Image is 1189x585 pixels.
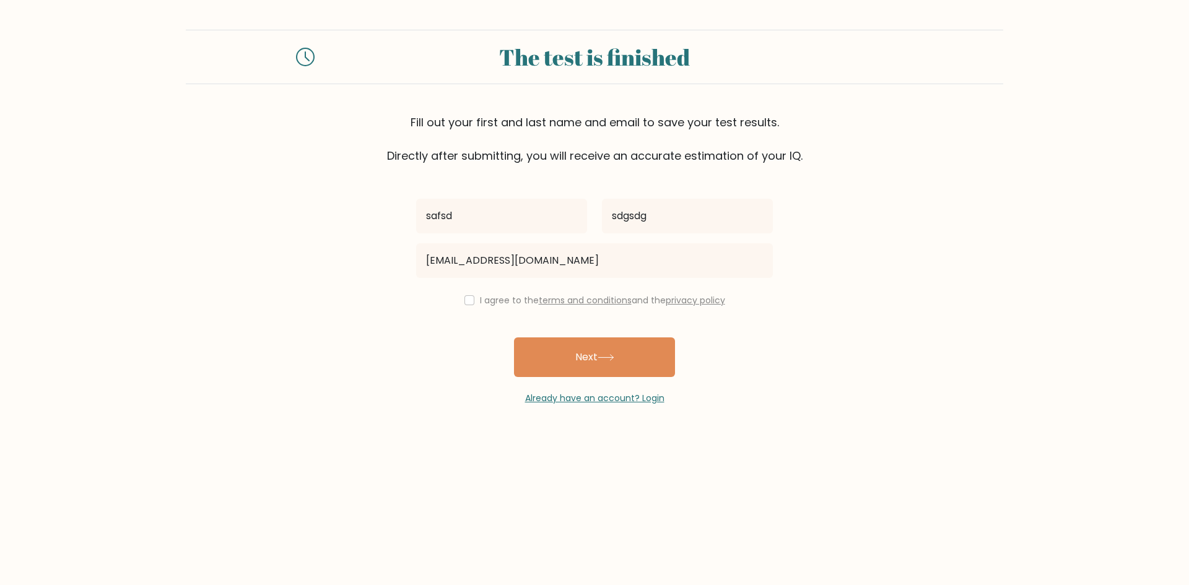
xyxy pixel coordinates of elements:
a: Already have an account? Login [525,392,664,404]
div: Fill out your first and last name and email to save your test results. Directly after submitting,... [186,114,1003,164]
input: First name [416,199,587,233]
label: I agree to the and the [480,294,725,306]
a: terms and conditions [539,294,632,306]
button: Next [514,337,675,377]
div: The test is finished [329,40,860,74]
input: Email [416,243,773,278]
input: Last name [602,199,773,233]
a: privacy policy [666,294,725,306]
